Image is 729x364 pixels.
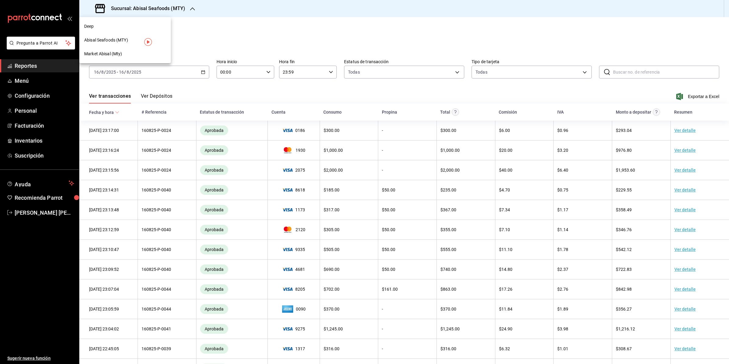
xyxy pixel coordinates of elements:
img: Tooltip marker [144,38,152,46]
span: Deep [84,23,94,30]
div: Market Abisal (Mty) [79,47,171,61]
span: Market Abisal (Mty) [84,51,122,57]
span: Abisal Seafoods (MTY) [84,37,128,43]
div: Deep [79,20,171,33]
div: Abisal Seafoods (MTY) [79,33,171,47]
